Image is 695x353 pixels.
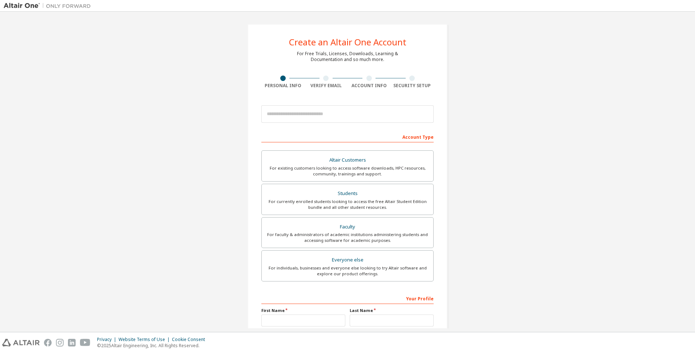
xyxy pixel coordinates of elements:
div: Students [266,188,429,199]
img: facebook.svg [44,339,52,346]
div: Privacy [97,337,118,342]
p: © 2025 Altair Engineering, Inc. All Rights Reserved. [97,342,209,349]
div: Website Terms of Use [118,337,172,342]
div: For faculty & administrators of academic institutions administering students and accessing softwa... [266,232,429,243]
img: instagram.svg [56,339,64,346]
label: Last Name [350,308,434,313]
div: Altair Customers [266,155,429,165]
div: Personal Info [261,83,305,89]
div: Account Type [261,131,434,142]
img: youtube.svg [80,339,91,346]
div: Security Setup [391,83,434,89]
div: Verify Email [305,83,348,89]
img: Altair One [4,2,95,9]
div: For Free Trials, Licenses, Downloads, Learning & Documentation and so much more. [297,51,398,62]
div: Cookie Consent [172,337,209,342]
div: Account Info [347,83,391,89]
img: altair_logo.svg [2,339,40,346]
div: Faculty [266,222,429,232]
div: For currently enrolled students looking to access the free Altair Student Edition bundle and all ... [266,199,429,210]
div: Everyone else [266,255,429,265]
img: linkedin.svg [68,339,76,346]
div: Create an Altair One Account [289,38,406,46]
div: For existing customers looking to access software downloads, HPC resources, community, trainings ... [266,165,429,177]
div: Your Profile [261,292,434,304]
div: For individuals, businesses and everyone else looking to try Altair software and explore our prod... [266,265,429,277]
label: First Name [261,308,345,313]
